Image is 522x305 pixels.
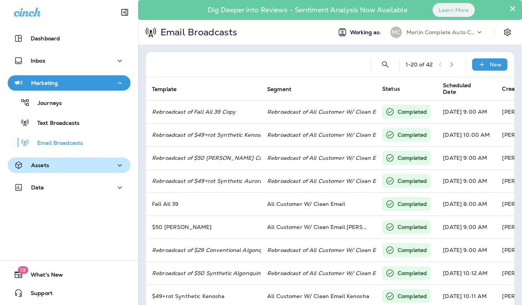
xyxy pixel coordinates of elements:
div: MC [390,27,402,38]
p: Inbox [31,58,45,64]
p: Merlin Complete Auto Care [406,29,476,35]
p: Rebroadcast of $29 Conventional Algonquin Copy [152,247,255,253]
p: Rebroadcast of All Customer W/ Clean Email Aurora [267,178,370,184]
p: New [490,61,502,68]
p: Completed [398,131,427,139]
span: Template [152,86,187,93]
button: Email Broadcasts [8,134,130,151]
p: Completed [398,108,427,116]
p: Rebroadcast of All Customer W/ Clean Email [PERSON_NAME] [267,155,370,161]
span: All Customer W/ Clean Email Kenosha [267,293,369,300]
p: Assets [31,162,49,168]
td: [DATE] 10:12 AM [437,262,496,285]
p: Completed [398,177,427,185]
button: Marketing [8,75,130,91]
button: Learn More [433,3,475,17]
p: Journeys [30,100,62,107]
p: $50 Cary LOF [152,224,255,230]
p: Rebroadcast of All Customer W/ Clean Email Algonquin [267,247,370,253]
button: Inbox [8,53,130,68]
p: Completed [398,200,427,208]
p: Data [31,184,44,191]
p: Text Broadcasts [30,120,79,127]
span: Scheduled Date [443,82,483,95]
p: Completed [398,269,427,277]
p: Completed [398,223,427,231]
td: [DATE] 9:00 AM [437,239,496,262]
span: Working as: [350,29,383,36]
p: Rebroadcast of All Customer W/ Clean Email [267,109,370,115]
td: [DATE] 9:00 AM [437,215,496,239]
button: 19What's New [8,267,130,282]
p: Completed [398,246,427,254]
button: Data [8,180,130,195]
td: [DATE] 10:00 AM [437,123,496,146]
p: Rebroadcast of All Customer W/ Clean Email Kenosha [267,132,370,138]
td: [DATE] 9:00 AM [437,169,496,192]
p: Rebroadcast of All Customer W/ Clean Email Algonquin [267,270,370,276]
button: Dashboard [8,31,130,46]
span: All Customer W/ Clean Email Cary [267,224,394,230]
p: Email Broadcasts [30,140,83,147]
p: Fall All 39 [152,201,255,207]
p: Dig Deeper into Reviews - Sentiment Analysis Now Available [185,9,430,11]
button: Settings [501,25,514,39]
span: 19 [18,266,28,274]
span: Template [152,86,177,93]
button: Close [509,2,516,15]
p: Rebroadcast of $50 Synthetic Algonquin Copy [152,270,255,276]
p: Completed [398,154,427,162]
span: Status [382,85,400,92]
span: Segment [267,86,301,93]
button: Collapse Sidebar [114,5,135,20]
span: Scheduled Date [443,82,493,95]
span: What's New [23,272,63,281]
p: Rebroadcast of $50 Cary LOF Copy [152,155,255,161]
p: Email Broadcasts [157,27,237,38]
p: Rebroadcast of Fall All 39 Copy [152,109,255,115]
td: [DATE] 9:00 AM [437,100,496,123]
span: All Customer W/ Clean Email [267,201,345,207]
button: Assets [8,157,130,173]
p: Completed [398,292,427,300]
button: Search Email Broadcasts [378,57,393,72]
td: [DATE] 9:00 AM [437,146,496,169]
p: Dashboard [31,35,60,41]
p: Marketing [31,80,58,86]
span: Segment [267,86,291,93]
button: Support [8,285,130,301]
td: [DATE] 8:00 AM [437,192,496,215]
p: $49+rot Synthetic Kenosha [152,293,255,299]
p: Rebroadcast of $49+rot Synthetic Kenosha Copy [152,132,255,138]
span: Support [23,290,53,299]
p: Rebroadcast of $49+rot Synthetic Aurora Copy [152,178,255,184]
button: Journeys [8,94,130,111]
div: 1 - 20 of 42 [406,61,433,68]
button: Text Broadcasts [8,114,130,131]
